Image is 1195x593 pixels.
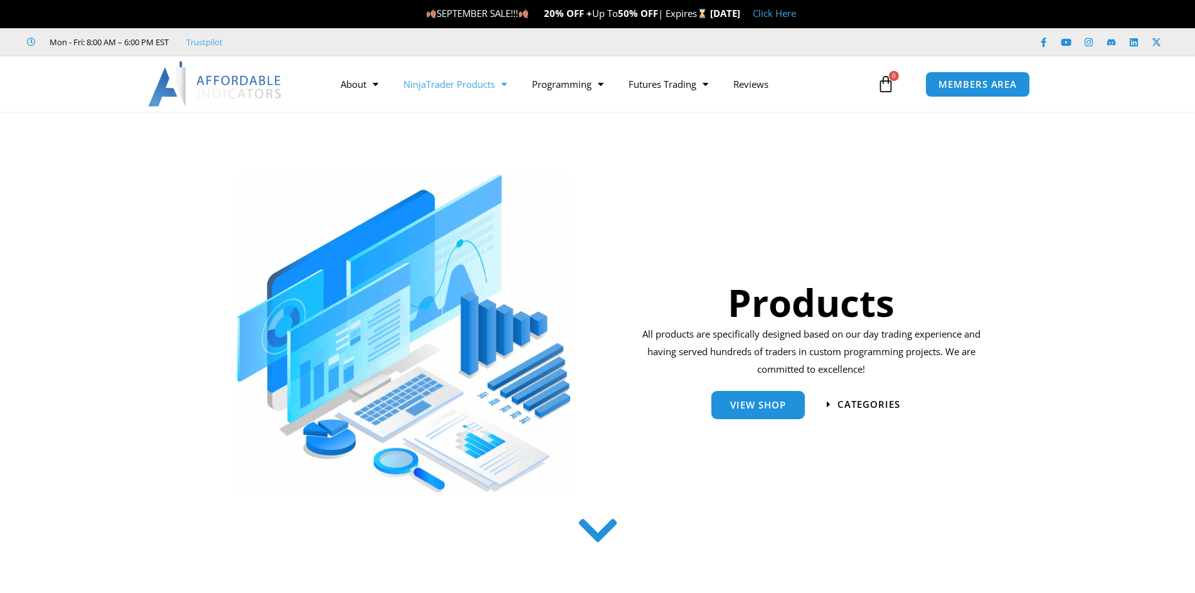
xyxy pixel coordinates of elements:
span: SEPTEMBER SALE!!! Up To | Expires [426,7,710,19]
a: Futures Trading [616,70,721,99]
img: 🍂 [427,9,436,18]
a: MEMBERS AREA [925,72,1030,97]
span: 0 [889,71,899,81]
a: View Shop [711,391,805,419]
span: MEMBERS AREA [938,80,1017,89]
img: ⌛ [698,9,707,18]
span: Mon - Fri: 8:00 AM – 6:00 PM EST [46,35,169,50]
span: View Shop [730,400,786,410]
span: categories [837,400,900,409]
img: LogoAI | Affordable Indicators – NinjaTrader [148,61,283,107]
a: 0 [858,66,913,102]
a: Programming [519,70,616,99]
a: Click Here [753,7,796,19]
a: categories [827,400,900,409]
a: Trustpilot [186,35,223,50]
strong: 50% OFF [618,7,658,19]
p: All products are specifically designed based on our day trading experience and having served hund... [638,326,985,378]
h1: Products [638,276,985,329]
img: ProductsSection scaled | Affordable Indicators – NinjaTrader [237,174,570,493]
a: NinjaTrader Products [391,70,519,99]
strong: [DATE] [710,7,740,19]
img: 🍂 [519,9,528,18]
a: About [328,70,391,99]
strong: 20% OFF + [544,7,592,19]
a: Reviews [721,70,781,99]
nav: Menu [328,70,874,99]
